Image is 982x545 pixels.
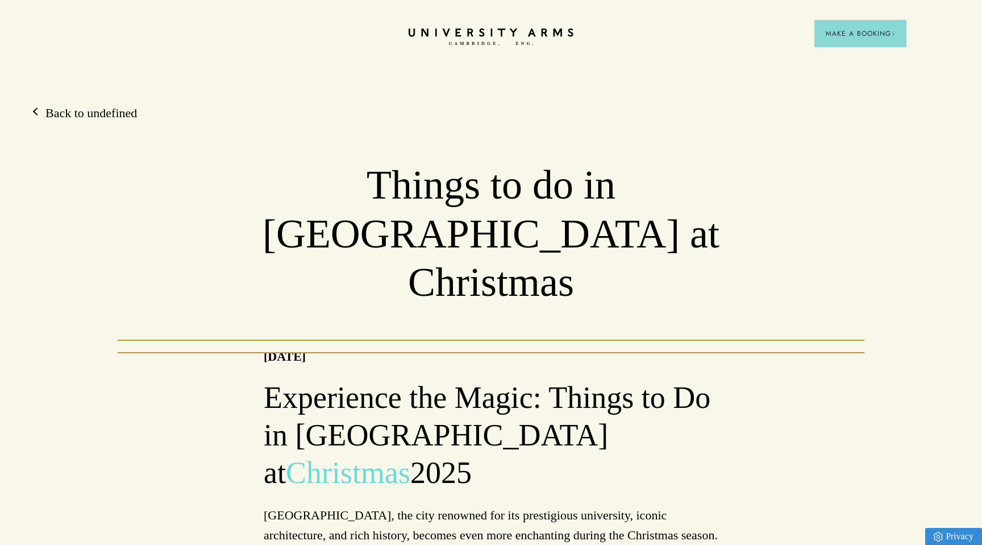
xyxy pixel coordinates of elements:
[34,105,137,122] a: Back to undefined
[409,28,573,46] a: Home
[826,28,895,39] span: Make a Booking
[891,32,895,36] img: Arrow icon
[925,528,982,545] a: Privacy
[286,456,410,490] a: Christmas
[934,532,943,542] img: Privacy
[264,379,718,492] h2: Experience the Magic: Things to Do in [GEOGRAPHIC_DATA] at 2025
[264,346,306,366] p: [DATE]
[188,161,794,307] h1: Things to do in [GEOGRAPHIC_DATA] at Christmas
[814,20,906,47] button: Make a BookingArrow icon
